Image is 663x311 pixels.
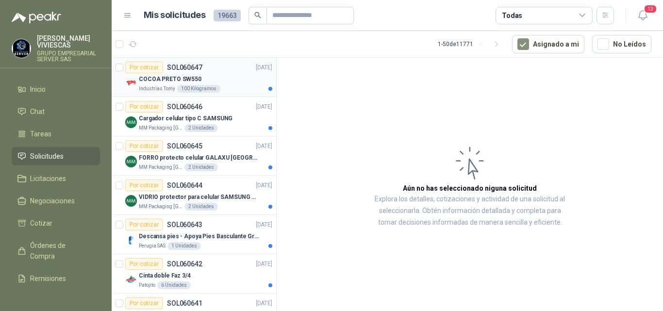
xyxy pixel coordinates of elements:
a: Solicitudes [12,147,100,165]
p: [DATE] [256,181,272,190]
button: Asignado a mi [512,35,584,53]
span: Negociaciones [30,196,75,206]
p: VIDRIO protector para celular SAMSUNG GALAXI A16 5G [139,193,260,202]
a: Por cotizarSOL060646[DATE] Company LogoCargador celular tipo C SAMSUNGMM Packaging [GEOGRAPHIC_DA... [112,97,276,136]
p: SOL060645 [167,143,202,149]
p: Descansa pies - Apoya Pies Basculante Graduable Ergonómico [139,232,260,241]
p: SOL060647 [167,64,202,71]
p: SOL060643 [167,221,202,228]
a: Por cotizarSOL060643[DATE] Company LogoDescansa pies - Apoya Pies Basculante Graduable Ergonómico... [112,215,276,254]
a: Tareas [12,125,100,143]
div: Por cotizar [125,258,163,270]
div: Por cotizar [125,101,163,113]
p: [DATE] [256,260,272,269]
a: Por cotizarSOL060644[DATE] Company LogoVIDRIO protector para celular SAMSUNG GALAXI A16 5GMM Pack... [112,176,276,215]
p: MM Packaging [GEOGRAPHIC_DATA] [139,164,182,171]
p: FORRO protecto celular GALAXU [GEOGRAPHIC_DATA] A16 5G [139,153,260,163]
h3: Aún no has seleccionado niguna solicitud [403,183,537,194]
p: [DATE] [256,299,272,308]
div: Por cotizar [125,180,163,191]
span: Cotizar [30,218,52,229]
a: Negociaciones [12,192,100,210]
p: Cinta doble Faz 3/4 [139,271,191,280]
div: Por cotizar [125,219,163,230]
p: SOL060641 [167,300,202,307]
span: Solicitudes [30,151,64,162]
p: [PERSON_NAME] VIVIESCAS [37,35,100,49]
a: Por cotizarSOL060647[DATE] Company LogoCOCOA PRETO SW550Industrias Tomy100 Kilogramos [112,58,276,97]
p: Patojito [139,281,155,289]
span: Licitaciones [30,173,66,184]
p: MM Packaging [GEOGRAPHIC_DATA] [139,124,182,132]
span: Inicio [30,84,46,95]
img: Company Logo [125,274,137,285]
img: Company Logo [12,39,31,58]
p: Industrias Tomy [139,85,175,93]
div: Todas [502,10,522,21]
p: SOL060646 [167,103,202,110]
a: Por cotizarSOL060642[DATE] Company LogoCinta doble Faz 3/4Patojito6 Unidades [112,254,276,294]
p: GRUPO EMPRESARIAL SERVER SAS [37,50,100,62]
img: Company Logo [125,195,137,207]
p: Perugia SAS [139,242,166,250]
p: Cargador celular tipo C SAMSUNG [139,114,232,123]
a: Por cotizarSOL060645[DATE] Company LogoFORRO protecto celular GALAXU [GEOGRAPHIC_DATA] A16 5GMM P... [112,136,276,176]
span: search [254,12,261,18]
img: Company Logo [125,77,137,89]
span: 19663 [214,10,241,21]
p: MM Packaging [GEOGRAPHIC_DATA] [139,203,182,211]
p: Explora los detalles, cotizaciones y actividad de una solicitud al seleccionarla. Obtén informaci... [374,194,566,229]
span: Remisiones [30,273,66,284]
p: SOL060642 [167,261,202,267]
div: 2 Unidades [184,124,218,132]
span: Tareas [30,129,51,139]
span: Chat [30,106,45,117]
span: Órdenes de Compra [30,240,91,262]
p: [DATE] [256,63,272,72]
button: 13 [634,7,651,24]
div: 2 Unidades [184,203,218,211]
div: Por cotizar [125,297,163,309]
div: 100 Kilogramos [177,85,220,93]
img: Company Logo [125,116,137,128]
img: Logo peakr [12,12,61,23]
div: 2 Unidades [184,164,218,171]
div: 1 - 50 de 11771 [438,36,504,52]
div: 6 Unidades [157,281,191,289]
div: Por cotizar [125,62,163,73]
p: [DATE] [256,102,272,112]
div: Por cotizar [125,140,163,152]
p: [DATE] [256,220,272,229]
a: Remisiones [12,269,100,288]
p: SOL060644 [167,182,202,189]
a: Chat [12,102,100,121]
a: Órdenes de Compra [12,236,100,265]
button: No Leídos [592,35,651,53]
p: COCOA PRETO SW550 [139,75,201,84]
img: Company Logo [125,234,137,246]
h1: Mis solicitudes [144,8,206,22]
a: Inicio [12,80,100,98]
div: 1 Unidades [167,242,201,250]
a: Cotizar [12,214,100,232]
p: [DATE] [256,142,272,151]
a: Licitaciones [12,169,100,188]
span: 13 [644,4,657,14]
img: Company Logo [125,156,137,167]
